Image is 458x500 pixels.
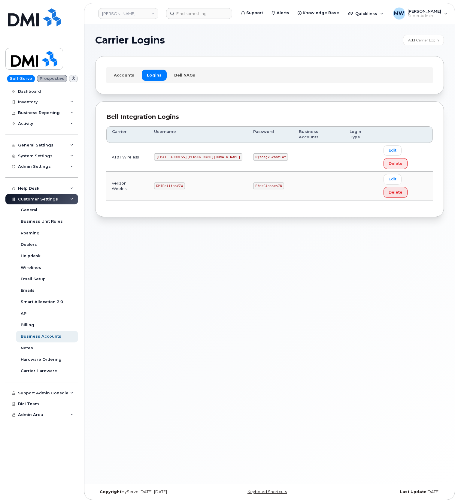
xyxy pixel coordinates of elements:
div: MyServe [DATE]–[DATE] [95,489,211,494]
th: Business Accounts [293,126,344,143]
code: P!nkGlasses78 [253,182,284,190]
code: [EMAIL_ADDRESS][PERSON_NAME][DOMAIN_NAME] [154,153,242,161]
a: Edit [384,174,402,185]
a: Add Carrier Login [403,35,444,45]
th: Username [149,126,248,143]
td: AT&T Wireless [106,143,149,172]
code: u$za!gx5VbntTAf [253,153,288,161]
a: Keyboard Shortcuts [247,489,287,494]
a: Accounts [109,70,139,80]
th: Login Type [344,126,378,143]
div: Bell Integration Logins [106,113,433,121]
div: [DATE] [328,489,444,494]
th: Password [248,126,293,143]
a: Bell NAGs [169,70,200,80]
code: DMIRollinsVZW [154,182,185,190]
strong: Copyright [100,489,121,494]
span: Delete [389,189,402,195]
span: Carrier Logins [95,36,165,45]
span: Delete [389,161,402,166]
th: Carrier [106,126,149,143]
strong: Last Update [400,489,426,494]
td: Verizon Wireless [106,172,149,200]
button: Delete [384,158,408,169]
a: Edit [384,145,402,156]
button: Delete [384,187,408,198]
a: Logins [142,70,167,80]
